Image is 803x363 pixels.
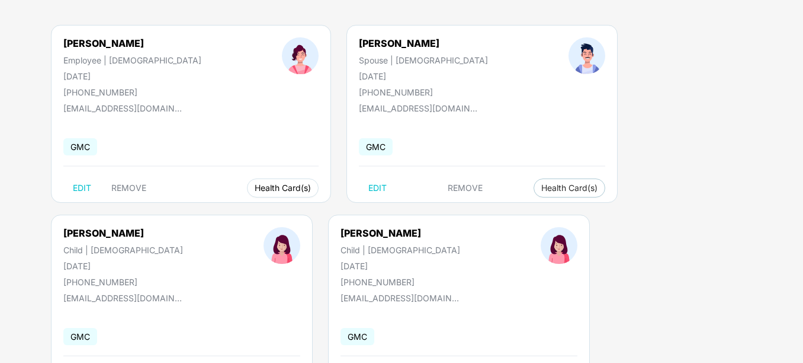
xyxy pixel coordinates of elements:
[255,185,311,191] span: Health Card(s)
[359,55,488,65] div: Spouse | [DEMOGRAPHIC_DATA]
[73,183,91,193] span: EDIT
[359,71,488,81] div: [DATE]
[282,37,319,74] img: profileImage
[63,227,183,239] div: [PERSON_NAME]
[111,183,146,193] span: REMOVE
[341,293,459,303] div: [EMAIL_ADDRESS][DOMAIN_NAME]
[264,227,300,264] img: profileImage
[359,179,396,198] button: EDIT
[63,328,97,345] span: GMC
[63,87,201,97] div: [PHONE_NUMBER]
[359,87,488,97] div: [PHONE_NUMBER]
[63,293,182,303] div: [EMAIL_ADDRESS][DOMAIN_NAME]
[448,183,483,193] span: REMOVE
[568,37,605,74] img: profileImage
[63,245,183,255] div: Child | [DEMOGRAPHIC_DATA]
[341,261,460,271] div: [DATE]
[102,179,156,198] button: REMOVE
[541,185,598,191] span: Health Card(s)
[341,227,460,239] div: [PERSON_NAME]
[541,227,577,264] img: profileImage
[63,71,201,81] div: [DATE]
[438,179,492,198] button: REMOVE
[63,138,97,155] span: GMC
[359,37,488,49] div: [PERSON_NAME]
[63,179,101,198] button: EDIT
[341,328,374,345] span: GMC
[368,183,387,193] span: EDIT
[341,245,460,255] div: Child | [DEMOGRAPHIC_DATA]
[534,179,605,198] button: Health Card(s)
[359,103,477,113] div: [EMAIL_ADDRESS][DOMAIN_NAME]
[63,103,182,113] div: [EMAIL_ADDRESS][DOMAIN_NAME]
[63,261,183,271] div: [DATE]
[63,277,183,287] div: [PHONE_NUMBER]
[63,55,201,65] div: Employee | [DEMOGRAPHIC_DATA]
[247,179,319,198] button: Health Card(s)
[341,277,460,287] div: [PHONE_NUMBER]
[63,37,201,49] div: [PERSON_NAME]
[359,138,393,155] span: GMC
